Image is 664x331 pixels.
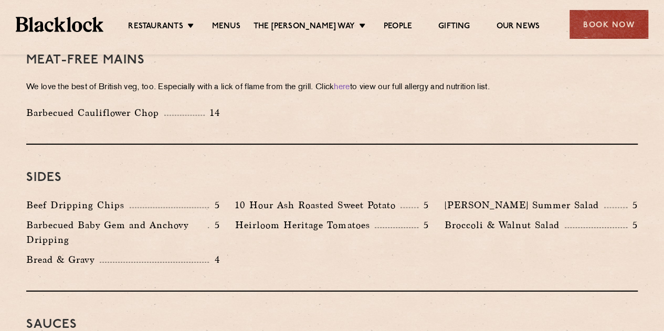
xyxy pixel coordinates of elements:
[438,22,470,33] a: Gifting
[26,171,638,185] h3: Sides
[418,218,429,232] p: 5
[26,54,638,67] h3: Meat-Free mains
[445,218,565,232] p: Broccoli & Walnut Salad
[209,198,219,212] p: 5
[209,253,219,266] p: 4
[445,198,604,212] p: [PERSON_NAME] Summer Salad
[334,83,350,91] a: here
[384,22,412,33] a: People
[128,22,183,33] a: Restaurants
[627,198,638,212] p: 5
[627,218,638,232] p: 5
[235,198,400,212] p: 10 Hour Ash Roasted Sweet Potato
[26,80,638,95] p: We love the best of British veg, too. Especially with a lick of flame from the grill. Click to vi...
[254,22,355,33] a: The [PERSON_NAME] Way
[212,22,240,33] a: Menus
[570,10,648,39] div: Book Now
[235,218,375,232] p: Heirloom Heritage Tomatoes
[496,22,540,33] a: Our News
[16,17,103,31] img: BL_Textured_Logo-footer-cropped.svg
[205,106,220,120] p: 14
[26,105,164,120] p: Barbecued Cauliflower Chop
[26,198,130,212] p: Beef Dripping Chips
[418,198,429,212] p: 5
[209,218,219,232] p: 5
[26,218,208,247] p: Barbecued Baby Gem and Anchovy Dripping
[26,252,100,267] p: Bread & Gravy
